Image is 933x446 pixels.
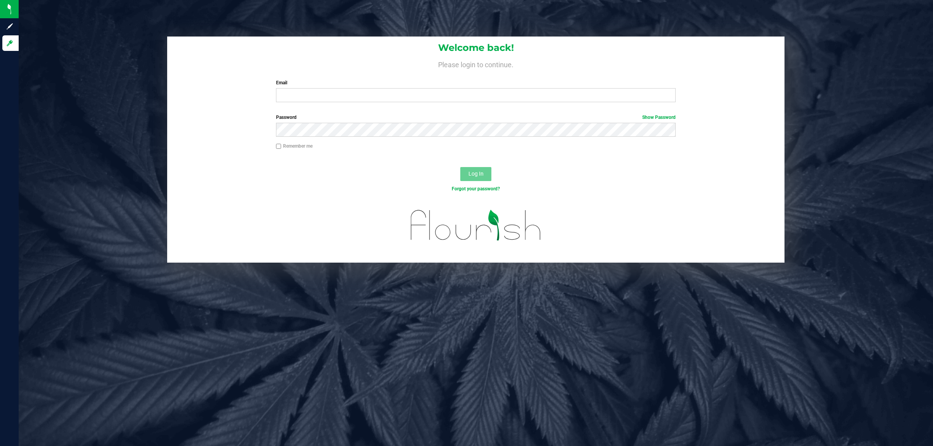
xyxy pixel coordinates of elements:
span: Log In [468,171,484,177]
label: Remember me [276,143,313,150]
h1: Welcome back! [167,43,784,53]
h4: Please login to continue. [167,59,784,68]
a: Show Password [642,115,676,120]
inline-svg: Log in [6,39,14,47]
button: Log In [460,167,491,181]
img: flourish_logo.svg [399,200,553,250]
a: Forgot your password? [452,186,500,192]
input: Remember me [276,144,281,149]
inline-svg: Sign up [6,23,14,30]
span: Password [276,115,297,120]
label: Email [276,79,676,86]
